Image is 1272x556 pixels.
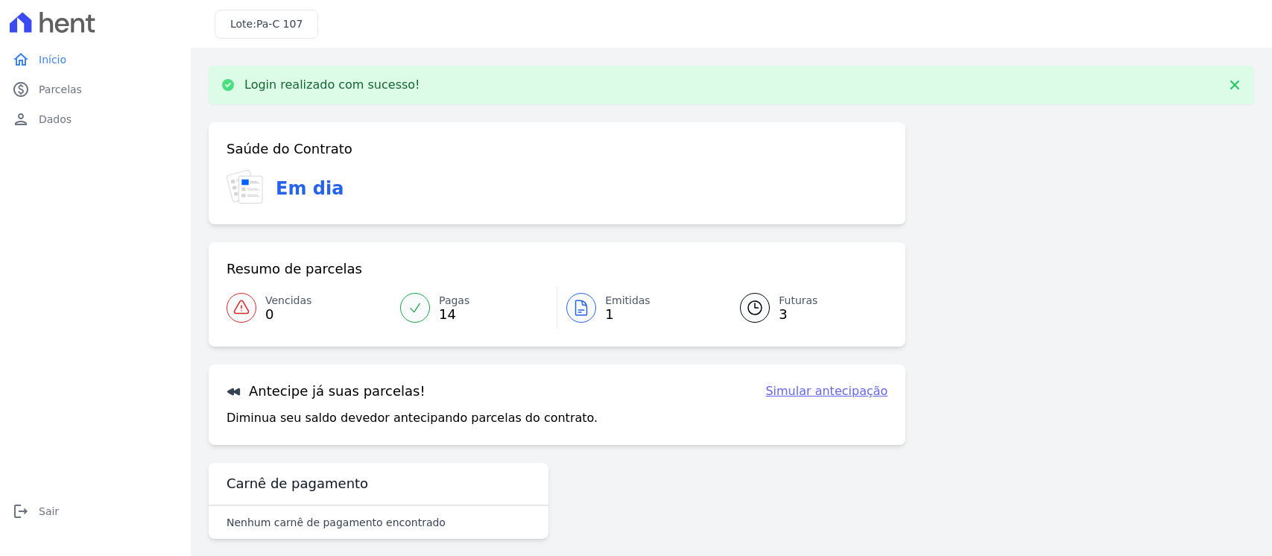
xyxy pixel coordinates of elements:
[265,293,311,309] span: Vencidas
[12,110,30,128] i: person
[439,309,469,320] span: 14
[6,496,185,526] a: logoutSair
[230,16,303,32] h3: Lote:
[722,287,887,329] a: Futuras 3
[39,52,66,67] span: Início
[12,80,30,98] i: paid
[227,382,425,400] h3: Antecipe já suas parcelas!
[12,502,30,520] i: logout
[227,409,598,427] p: Diminua seu saldo devedor antecipando parcelas do contrato.
[39,112,72,127] span: Dados
[39,504,59,519] span: Sair
[557,287,722,329] a: Emitidas 1
[39,82,82,97] span: Parcelas
[779,309,817,320] span: 3
[605,309,651,320] span: 1
[605,293,651,309] span: Emitidas
[227,515,446,530] p: Nenhum carnê de pagamento encontrado
[765,382,887,400] a: Simular antecipação
[6,104,185,134] a: personDados
[439,293,469,309] span: Pagas
[244,78,420,92] p: Login realizado com sucesso!
[227,260,362,278] h3: Resumo de parcelas
[256,18,303,30] span: Pa-C 107
[227,287,391,329] a: Vencidas 0
[6,45,185,75] a: homeInício
[12,51,30,69] i: home
[6,75,185,104] a: paidParcelas
[276,175,344,202] h3: Em dia
[391,287,557,329] a: Pagas 14
[779,293,817,309] span: Futuras
[265,309,311,320] span: 0
[227,140,352,158] h3: Saúde do Contrato
[227,475,368,493] h3: Carnê de pagamento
